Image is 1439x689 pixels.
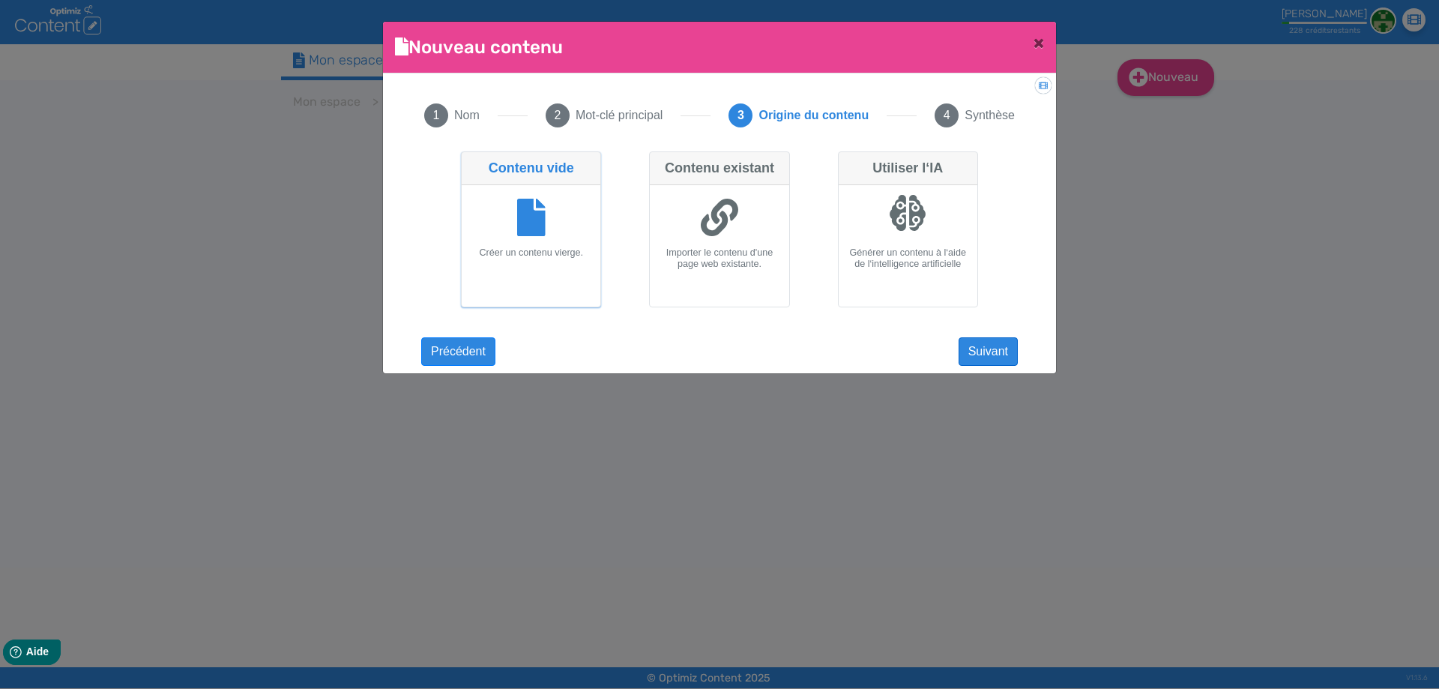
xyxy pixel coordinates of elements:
[528,85,681,145] button: 2Mot-clé principal
[1034,32,1044,53] span: ×
[845,247,971,270] h6: Générer un contenu à l‘aide de l‘intelligence artificielle
[421,337,495,366] button: Précédent
[839,152,977,185] div: Utiliser l‘IA
[711,85,887,145] button: 3Origine du contenu
[462,152,600,185] div: Contenu vide
[728,103,752,127] span: 3
[395,34,563,61] h4: Nouveau contenu
[959,337,1018,366] button: Suivant
[576,106,663,124] span: Mot-clé principal
[965,106,1015,124] span: Synthèse
[656,247,782,270] h6: Importer le contenu d'une page web existante.
[650,152,788,185] div: Contenu existant
[424,103,448,127] span: 1
[454,106,480,124] span: Nom
[1022,22,1056,64] button: Close
[76,12,99,24] span: Aide
[917,85,1033,145] button: 4Synthèse
[758,106,869,124] span: Origine du contenu
[546,103,570,127] span: 2
[935,103,959,127] span: 4
[468,247,594,259] h6: Créer un contenu vierge.
[406,85,498,145] button: 1Nom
